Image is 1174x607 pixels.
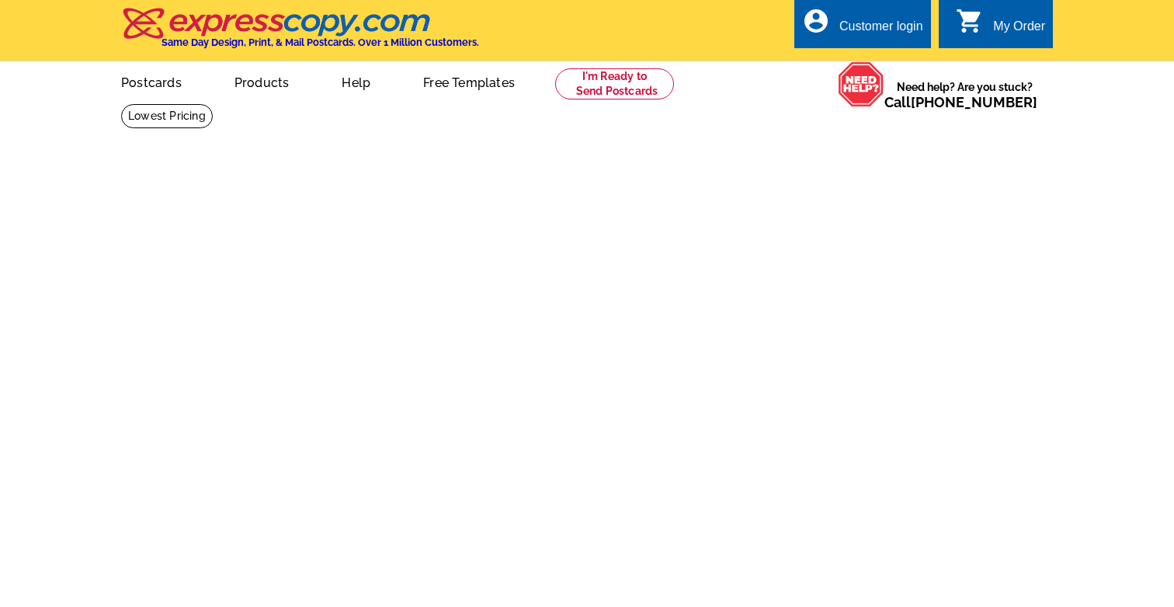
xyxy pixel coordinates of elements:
div: Customer login [839,19,923,41]
h4: Same Day Design, Print, & Mail Postcards. Over 1 Million Customers. [162,37,479,48]
i: account_circle [802,7,830,35]
a: shopping_cart My Order [956,17,1045,37]
a: Postcards [96,63,207,99]
a: Help [317,63,395,99]
a: Free Templates [398,63,540,99]
a: Products [210,63,314,99]
a: Same Day Design, Print, & Mail Postcards. Over 1 Million Customers. [121,19,479,48]
span: Call [884,94,1037,110]
div: My Order [993,19,1045,41]
a: account_circle Customer login [802,17,923,37]
a: [PHONE_NUMBER] [911,94,1037,110]
img: help [838,61,884,107]
span: Need help? Are you stuck? [884,79,1045,110]
i: shopping_cart [956,7,984,35]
